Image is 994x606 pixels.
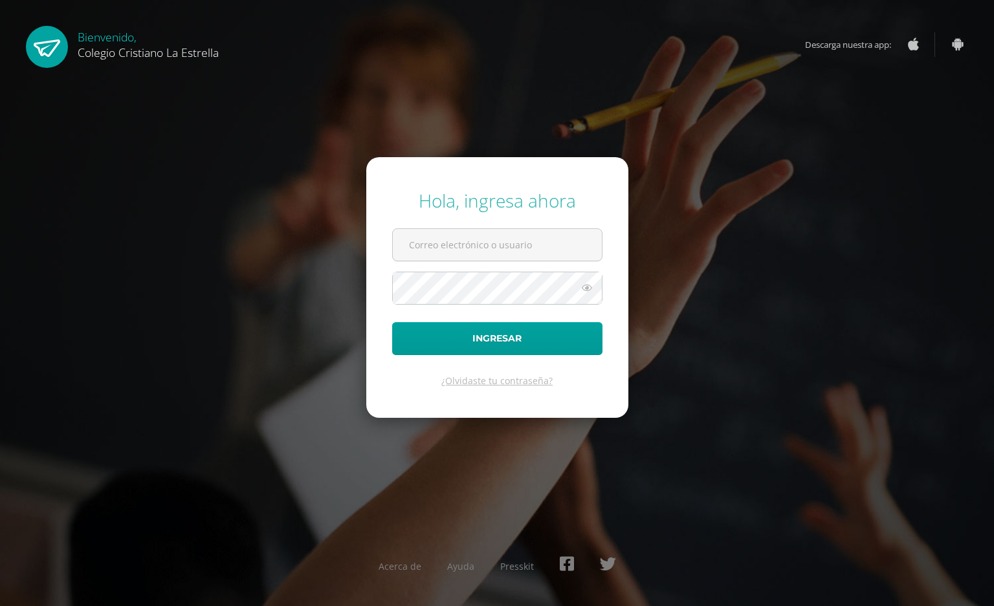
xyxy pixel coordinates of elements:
a: Presskit [500,560,534,572]
div: Bienvenido, [78,26,219,60]
a: Ayuda [447,560,474,572]
a: Acerca de [379,560,421,572]
span: Colegio Cristiano La Estrella [78,45,219,60]
button: Ingresar [392,322,602,355]
input: Correo electrónico o usuario [393,229,602,261]
div: Hola, ingresa ahora [392,188,602,213]
span: Descarga nuestra app: [805,32,904,57]
a: ¿Olvidaste tu contraseña? [441,374,553,387]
